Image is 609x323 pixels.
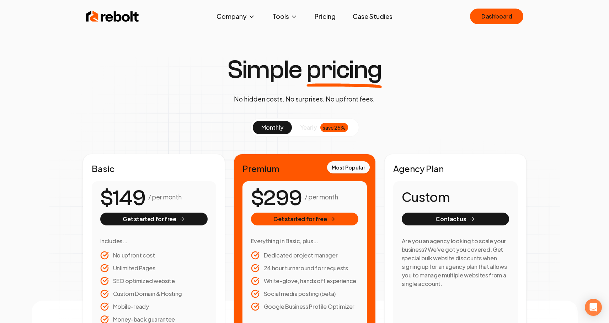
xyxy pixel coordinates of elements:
button: Tools [267,9,303,24]
li: Unlimited Pages [100,264,208,272]
li: Social media posting (beta) [251,290,358,298]
li: 24 hour turnaround for requests [251,264,358,272]
span: pricing [306,57,382,83]
h2: Premium [242,163,367,174]
button: monthly [253,121,292,134]
div: Open Intercom Messenger [585,299,602,316]
button: Get started for free [251,213,358,225]
li: Google Business Profile Optimizer [251,302,358,311]
li: White-glove, hands off experience [251,277,358,285]
number-flow-react: $149 [100,182,145,214]
span: monthly [261,124,283,131]
div: save 25% [320,123,348,132]
a: Dashboard [470,9,523,24]
p: No hidden costs. No surprises. No upfront fees. [234,94,375,104]
li: No upfront cost [100,251,208,260]
li: Custom Domain & Hosting [100,290,208,298]
h3: Includes... [100,237,208,245]
button: Company [211,9,261,24]
button: Get started for free [100,213,208,225]
button: yearlysave 25% [292,121,357,134]
h2: Agency Plan [393,163,518,174]
h2: Basic [92,163,216,174]
li: Dedicated project manager [251,251,358,260]
p: / per month [305,192,338,202]
a: Case Studies [347,9,398,24]
li: SEO optimized website [100,277,208,285]
h1: Simple [227,57,382,83]
h3: Everything in Basic, plus... [251,237,358,245]
p: / per month [148,192,181,202]
a: Pricing [309,9,341,24]
img: Rebolt Logo [86,9,139,24]
span: yearly [300,123,317,132]
li: Mobile-ready [100,302,208,311]
button: Contact us [402,213,509,225]
h1: Custom [402,190,509,204]
h3: Are you an agency looking to scale your business? We've got you covered. Get special bulk website... [402,237,509,288]
number-flow-react: $299 [251,182,302,214]
div: Most Popular [327,161,370,173]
